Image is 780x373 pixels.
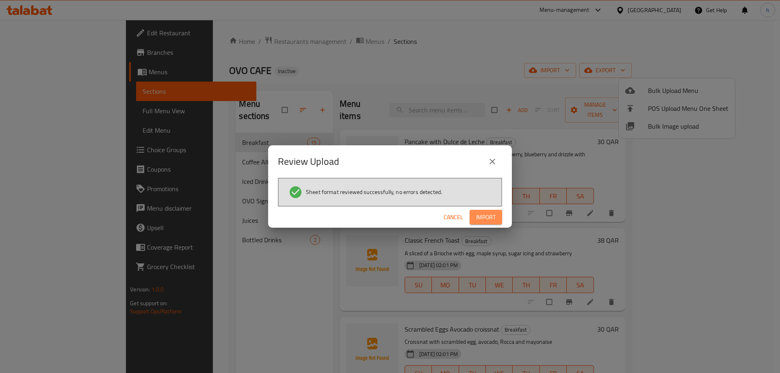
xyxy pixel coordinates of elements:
[483,152,502,171] button: close
[470,210,502,225] button: Import
[440,210,466,225] button: Cancel
[306,188,442,196] span: Sheet format reviewed successfully, no errors detected.
[278,155,339,168] h2: Review Upload
[444,212,463,222] span: Cancel
[476,212,496,222] span: Import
